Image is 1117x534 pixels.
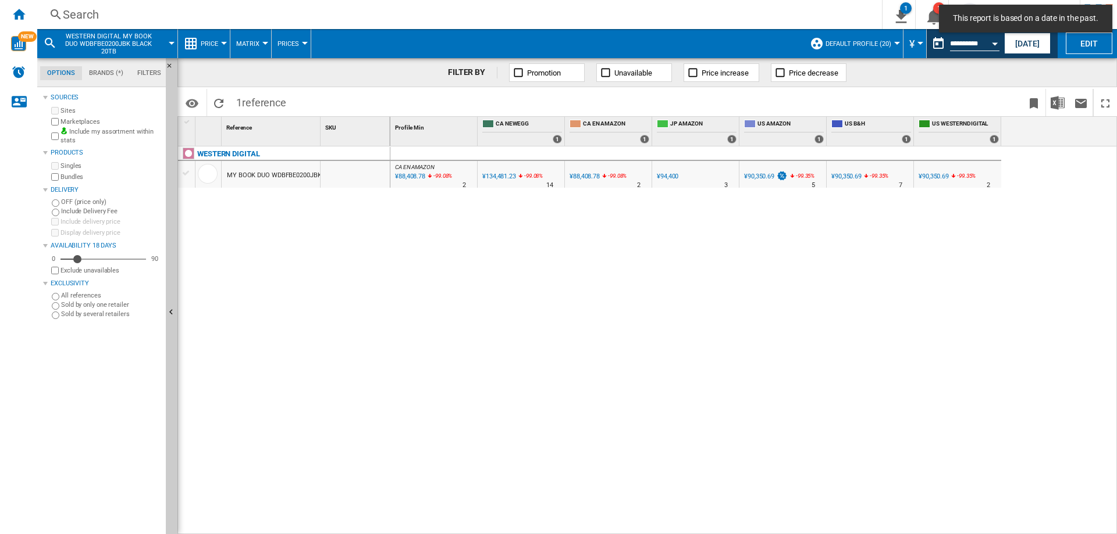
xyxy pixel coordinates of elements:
div: Default profile (20) [810,29,897,58]
div: This report is based on a date in the past. [927,29,1002,58]
img: excel-24x24.png [1051,96,1065,110]
div: 90 [148,255,161,263]
span: US WESTERNDIGITAL [932,120,999,130]
img: wise-card.svg [11,36,26,51]
input: Singles [51,162,59,170]
input: All references [52,293,59,300]
div: MY BOOK DUO WDBFBE0200JBK BLACK 20TB [227,162,359,189]
div: Delivery Time : 5 days [812,180,815,191]
span: -99.35 [796,173,810,179]
input: OFF (price only) [52,199,59,207]
span: JP AMAZON [670,120,737,130]
div: 1 offers sold by US WESTERNDIGITAL [990,135,999,144]
button: Options [180,92,204,113]
div: ¥88,408.78 [570,173,600,180]
span: Reference [226,124,252,131]
md-tab-item: Brands (*) [82,66,130,80]
i: % [607,171,614,185]
div: 1 offers sold by US AMAZON [814,135,824,144]
span: Price decrease [789,69,838,77]
div: 1 offers sold by JP AMAZON [727,135,737,144]
div: ¥134,481.23 [481,171,516,182]
div: Search [63,6,852,23]
button: Prices [278,29,305,58]
input: Sold by only one retailer [52,302,59,310]
span: CA EN AMAZON [583,120,649,130]
div: ¥94,400 [655,171,678,182]
i: % [432,171,439,185]
span: -99.08 [608,173,622,179]
button: Promotion [509,63,585,82]
div: Profile Min Sort None [393,117,477,135]
i: % [795,171,802,185]
input: Bundles [51,173,59,181]
button: md-calendar [927,32,950,55]
button: Price decrease [771,63,846,82]
span: SKU [325,124,336,131]
label: Sold by only one retailer [61,300,161,309]
div: Sort None [224,117,320,135]
div: Delivery Time : 3 days [724,180,728,191]
span: This report is based on a date in the past. [949,13,1102,24]
label: Include delivery price [61,217,161,226]
button: Send this report by email [1069,89,1093,116]
i: % [869,171,876,185]
span: ¥ [909,38,915,50]
div: 1 [900,2,912,14]
div: US WESTERNDIGITAL 1 offers sold by US WESTERNDIGITAL [916,117,1001,146]
button: Price increase [684,63,759,82]
button: Matrix [236,29,265,58]
label: Sites [61,106,161,115]
span: Price increase [702,69,749,77]
label: All references [61,291,161,300]
div: Sort None [393,117,477,135]
input: Include delivery price [51,218,59,225]
span: reference [242,96,286,109]
div: Delivery Time : 14 days [546,180,553,191]
div: US AMAZON 1 offers sold by US AMAZON [742,117,826,146]
span: CA EN AMAZON [395,164,435,170]
input: Display delivery price [51,267,59,274]
img: mysite-bg-18x18.png [61,127,67,134]
button: Default profile (20) [826,29,897,58]
span: Unavailable [614,69,652,77]
div: ¥90,350.69 [919,173,949,180]
input: Include my assortment within stats [51,129,59,144]
span: US B&H [845,120,911,130]
input: Sites [51,107,59,114]
span: US AMAZON [757,120,824,130]
div: Delivery Time : 2 days [637,180,641,191]
input: Sold by several retailers [52,311,59,319]
span: -99.35 [957,173,972,179]
div: Delivery Time : 2 days [987,180,990,191]
div: Sort None [323,117,390,135]
div: Products [51,148,161,157]
span: Matrix [236,40,259,48]
div: 1 offers sold by CA NEWEGG [553,135,562,144]
img: alerts-logo.svg [12,65,26,79]
button: WESTERN DIGITAL MY BOOK DUO WDBFBE0200JBK BLACK 20TB [62,29,167,58]
span: 1 [230,89,292,113]
label: Include my assortment within stats [61,127,161,145]
span: -99.35 [870,173,884,179]
div: CA NEWEGG 1 offers sold by CA NEWEGG [480,117,564,146]
button: Reload [207,89,230,116]
div: Delivery Time : 7 days [899,180,902,191]
label: Marketplaces [61,117,161,126]
md-tab-item: Filters [130,66,168,80]
div: Delivery [51,185,161,195]
div: WESTERN DIGITAL MY BOOK DUO WDBFBE0200JBK BLACK 20TB [43,29,172,58]
button: Bookmark this report [1022,89,1045,116]
div: 1 offers sold by US B&H [902,135,911,144]
button: Edit [1066,33,1112,54]
div: ¥88,408.78 [568,171,600,182]
div: Click to filter on that brand [197,147,260,161]
div: ¥ [909,29,920,58]
div: Delivery Time : 2 days [463,180,466,191]
div: 1 offers sold by CA EN AMAZON [640,135,649,144]
span: Default profile (20) [826,40,891,48]
span: Promotion [527,69,561,77]
button: Unavailable [596,63,672,82]
div: ¥90,350.69 [744,173,774,180]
